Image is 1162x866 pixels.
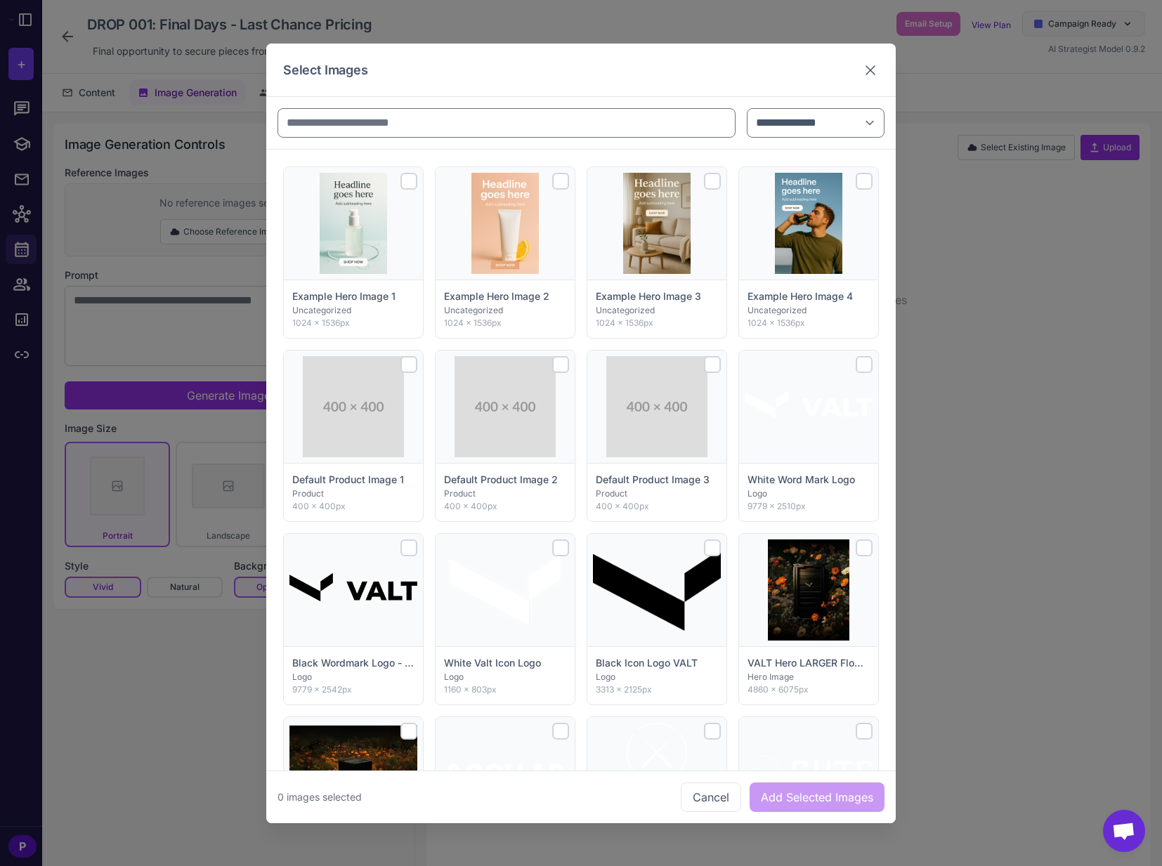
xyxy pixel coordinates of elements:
[444,655,566,671] p: White Valt Icon Logo
[292,304,414,317] p: Uncategorized
[681,782,741,811] button: Cancel
[292,500,414,513] p: 400 × 400px
[596,671,718,683] p: Logo
[748,487,870,500] p: Logo
[596,317,718,329] p: 1024 × 1536px
[444,487,566,500] p: Product
[748,671,870,683] p: Hero Image
[748,655,870,671] p: VALT Hero LARGER Flower Door
[748,472,870,487] p: White Word Mark Logo
[444,472,566,487] p: Default Product Image 2
[444,683,566,696] p: 1160 × 803px
[623,173,691,274] img: Example Hero Image 3
[748,317,870,329] p: 1024 × 1536px
[745,755,873,791] img: CUTS - Horizontal Brand Partner Logo
[455,356,556,457] img: Default Product Image 2
[596,304,718,317] p: Uncategorized
[292,472,414,487] p: Default Product Image 1
[292,655,414,671] p: Black Wordmark Logo - VALT
[292,317,414,329] p: 1024 × 1536px
[444,500,566,513] p: 400 × 400px
[444,304,566,317] p: Uncategorized
[593,549,721,631] img: Black Icon Logo VALT
[768,539,849,641] img: VALT Hero LARGER Flower Door
[750,782,884,811] button: Add Selected Images
[745,390,873,423] img: White Word Mark Logo
[292,671,414,683] p: Logo
[292,683,414,696] p: 9779 × 2542px
[441,546,569,634] img: White Valt Icon Logo
[596,500,718,513] p: 400 × 400px
[596,472,718,487] p: Default Product Image 3
[320,173,387,274] img: Example Hero Image 1
[748,500,870,513] p: 9779 × 2510px
[471,173,539,274] img: Example Hero Image 2
[596,655,718,671] p: Black Icon Logo VALT
[278,789,362,804] div: 0 images selected
[444,317,566,329] p: 1024 × 1536px
[289,573,417,606] img: Black Wordmark Logo - VALT
[596,683,718,696] p: 3313 × 2125px
[620,723,694,824] img: Cuts - Brand Partner Logo (stacked)
[606,356,707,457] img: Default Product Image 3
[444,671,566,683] p: Logo
[303,356,404,457] img: Default Product Image 1
[775,173,842,274] img: Example Hero Image 4
[596,487,718,500] p: Product
[1103,810,1145,852] div: Open chat
[289,725,417,821] img: VALT Hero Small VALT Flower box
[748,304,870,317] p: Uncategorized
[292,487,414,500] p: Product
[292,289,414,304] p: Example Hero Image 1
[441,754,569,792] img: &Collar Brand Partner Logo
[748,683,870,696] p: 4860 × 6075px
[748,289,870,304] p: Example Hero Image 4
[444,289,566,304] p: Example Hero Image 2
[596,289,718,304] p: Example Hero Image 3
